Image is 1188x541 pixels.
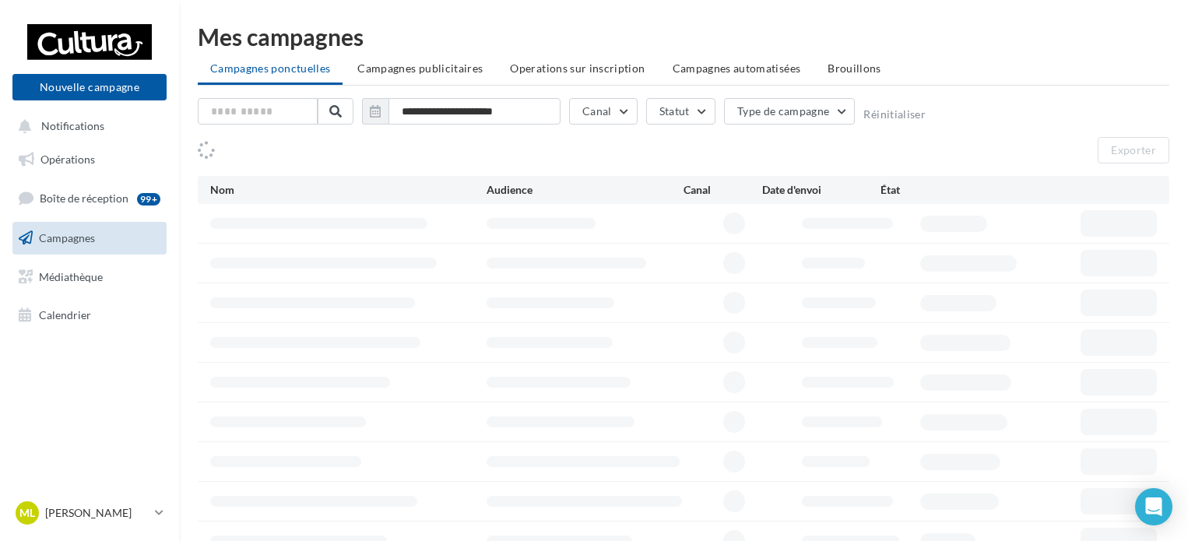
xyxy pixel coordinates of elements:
[40,191,128,205] span: Boîte de réception
[762,182,880,198] div: Date d'envoi
[137,193,160,206] div: 99+
[487,182,684,198] div: Audience
[40,153,95,166] span: Opérations
[828,61,881,75] span: Brouillons
[9,181,170,215] a: Boîte de réception99+
[39,231,95,244] span: Campagnes
[724,98,856,125] button: Type de campagne
[863,108,926,121] button: Réinitialiser
[45,505,149,521] p: [PERSON_NAME]
[9,299,170,332] a: Calendrier
[39,308,91,321] span: Calendrier
[646,98,715,125] button: Statut
[880,182,999,198] div: État
[19,505,35,521] span: ML
[9,222,170,255] a: Campagnes
[684,182,762,198] div: Canal
[1135,488,1172,525] div: Open Intercom Messenger
[39,269,103,283] span: Médiathèque
[41,120,104,133] span: Notifications
[1098,137,1169,163] button: Exporter
[9,261,170,293] a: Médiathèque
[12,498,167,528] a: ML [PERSON_NAME]
[12,74,167,100] button: Nouvelle campagne
[510,61,645,75] span: Operations sur inscription
[673,61,801,75] span: Campagnes automatisées
[198,25,1169,48] div: Mes campagnes
[357,61,483,75] span: Campagnes publicitaires
[569,98,638,125] button: Canal
[210,182,487,198] div: Nom
[9,143,170,176] a: Opérations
